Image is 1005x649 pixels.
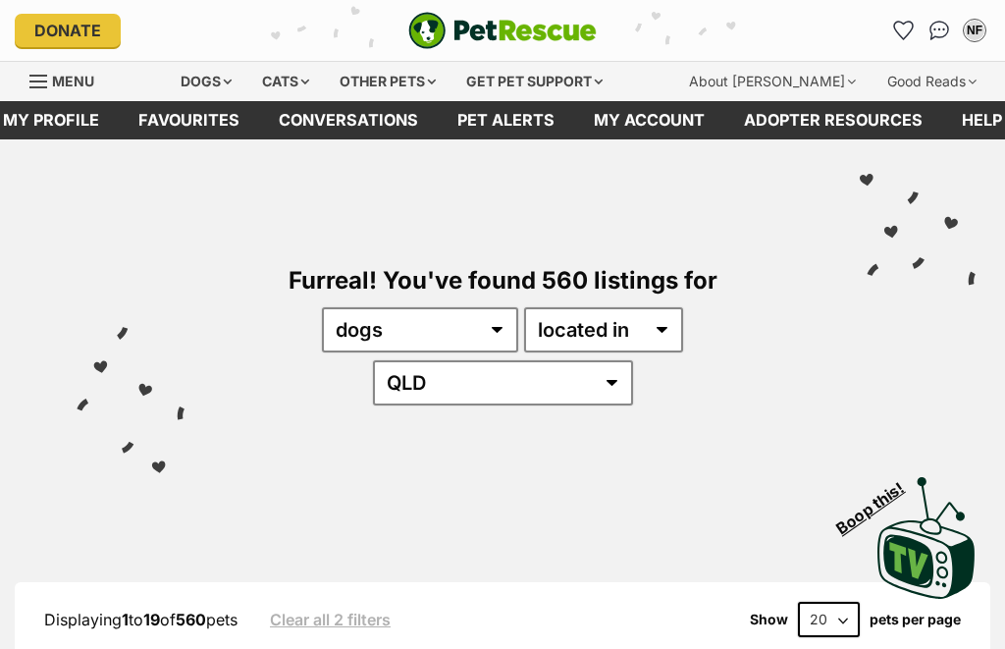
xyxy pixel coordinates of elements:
[326,62,450,101] div: Other pets
[408,12,597,49] a: PetRescue
[965,21,984,40] div: NF
[959,15,990,46] button: My account
[248,62,323,101] div: Cats
[877,460,976,603] a: Boop this!
[873,62,990,101] div: Good Reads
[833,466,924,537] span: Boop this!
[574,101,724,139] a: My account
[119,101,259,139] a: Favourites
[888,15,920,46] a: Favourites
[452,62,616,101] div: Get pet support
[167,62,245,101] div: Dogs
[143,610,160,629] strong: 19
[675,62,870,101] div: About [PERSON_NAME]
[724,101,942,139] a: Adopter resources
[888,15,990,46] ul: Account quick links
[15,14,121,47] a: Donate
[176,610,206,629] strong: 560
[289,266,717,295] span: Furreal! You've found 560 listings for
[52,73,94,89] span: Menu
[438,101,574,139] a: Pet alerts
[122,610,129,629] strong: 1
[259,101,438,139] a: conversations
[408,12,597,49] img: logo-e224e6f780fb5917bec1dbf3a21bbac754714ae5b6737aabdf751b685950b380.svg
[929,21,950,40] img: chat-41dd97257d64d25036548639549fe6c8038ab92f7586957e7f3b1b290dea8141.svg
[44,610,238,629] span: Displaying to of pets
[924,15,955,46] a: Conversations
[29,62,108,97] a: Menu
[870,612,961,627] label: pets per page
[750,612,788,627] span: Show
[270,611,391,628] a: Clear all 2 filters
[877,477,976,599] img: PetRescue TV logo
